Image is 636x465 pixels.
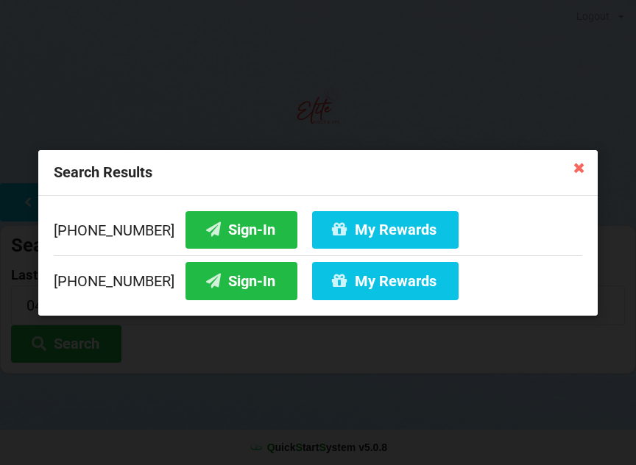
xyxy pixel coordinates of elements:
div: [PHONE_NUMBER] [54,210,582,255]
button: Sign-In [185,262,297,299]
div: Search Results [38,150,598,196]
button: Sign-In [185,210,297,248]
button: My Rewards [312,262,459,299]
button: My Rewards [312,210,459,248]
div: [PHONE_NUMBER] [54,255,582,299]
